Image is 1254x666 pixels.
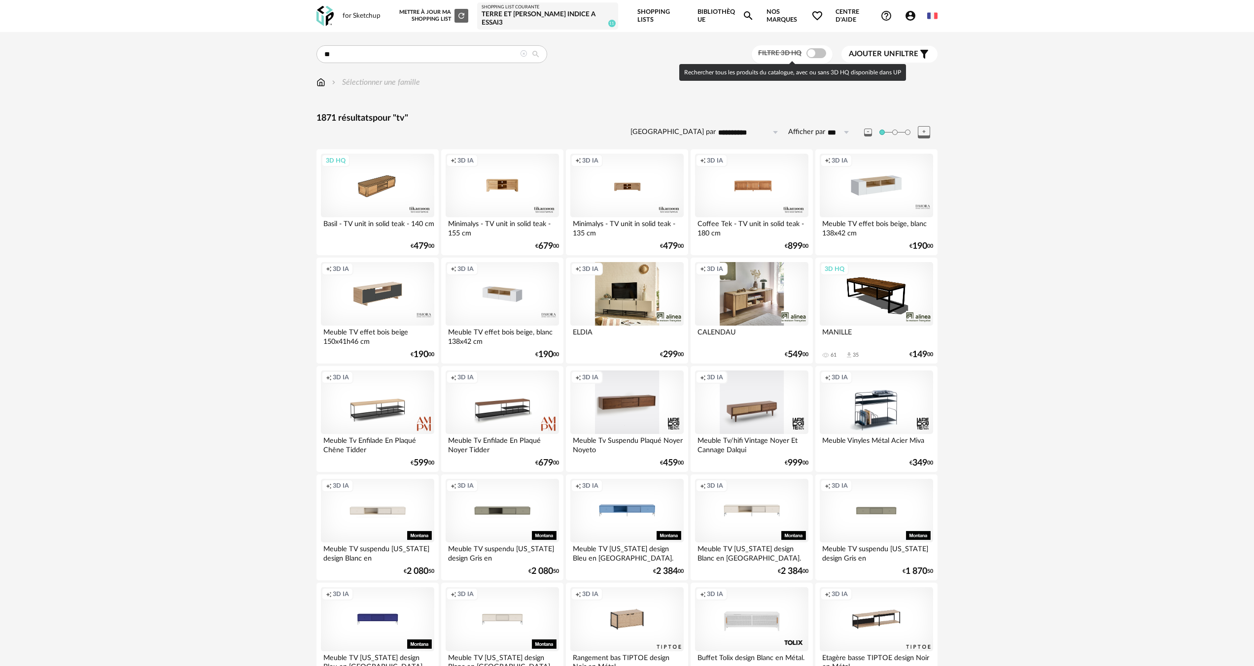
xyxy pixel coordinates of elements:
[575,373,581,381] span: Creation icon
[457,590,474,598] span: 3D IA
[575,157,581,165] span: Creation icon
[446,326,559,345] div: Meuble TV effet bois beige, blanc 138x42 cm
[414,460,428,466] span: 599
[820,434,933,454] div: Meuble Vinyles Métal Acier Miva
[691,149,813,256] a: Creation icon 3D IA Coffee Tek - TV unit in solid teak - 180 cm €89900
[570,434,684,454] div: Meuble Tv Suspendu Plaqué Noyer Noyeto
[407,568,428,575] span: 2 080
[482,4,613,10] div: Shopping List courante
[912,351,927,358] span: 149
[909,351,933,358] div: € 00
[707,157,723,165] span: 3D IA
[575,265,581,273] span: Creation icon
[343,12,381,21] div: for Sketchup
[832,482,848,490] span: 3D IA
[321,217,434,237] div: Basil - TV unit in solid teak - 140 cm
[815,366,938,472] a: Creation icon 3D IA Meuble Vinyles Métal Acier Miva €34900
[909,460,933,466] div: € 00
[451,373,456,381] span: Creation icon
[326,590,332,598] span: Creation icon
[333,373,349,381] span: 3D IA
[700,482,706,490] span: Creation icon
[441,258,563,364] a: Creation icon 3D IA Meuble TV effet bois beige, blanc 138x42 cm €19000
[707,265,723,273] span: 3D IA
[820,542,933,562] div: Meuble TV suspendu [US_STATE] design Gris en [GEOGRAPHIC_DATA].
[906,568,927,575] span: 1 870
[679,64,906,81] div: Rechercher tous les produits du catalogue, avec ou sans 3D HQ disponible dans UP
[700,157,706,165] span: Creation icon
[575,482,581,490] span: Creation icon
[316,149,439,256] a: 3D HQ Basil - TV unit in solid teak - 140 cm €47900
[538,351,553,358] span: 190
[825,590,831,598] span: Creation icon
[853,352,859,359] div: 35
[691,258,813,364] a: Creation icon 3D IA CALENDAU €54900
[820,326,933,345] div: MANILLE
[700,590,706,598] span: Creation icon
[316,366,439,472] a: Creation icon 3D IA Meuble Tv Enfilade En Plaqué Chêne Tidder €59900
[482,4,613,28] a: Shopping List courante TERRE ET [PERSON_NAME] indice A essai3 11
[316,6,334,26] img: OXP
[582,482,598,490] span: 3D IA
[326,482,332,490] span: Creation icon
[811,10,823,22] span: Heart Outline icon
[758,50,801,57] span: Filtre 3D HQ
[695,217,808,237] div: Coffee Tek - TV unit in solid teak - 180 cm
[909,243,933,250] div: € 00
[707,590,723,598] span: 3D IA
[321,154,350,167] div: 3D HQ
[566,474,688,581] a: Creation icon 3D IA Meuble TV [US_STATE] design Bleu en [GEOGRAPHIC_DATA]. €2 38400
[316,113,938,124] div: 1871 résultats
[660,351,684,358] div: € 00
[535,351,559,358] div: € 00
[707,373,723,381] span: 3D IA
[333,590,349,598] span: 3D IA
[321,542,434,562] div: Meuble TV suspendu [US_STATE] design Blanc en [GEOGRAPHIC_DATA].
[825,157,831,165] span: Creation icon
[849,50,895,58] span: Ajouter un
[788,351,802,358] span: 549
[927,11,938,21] img: fr
[820,217,933,237] div: Meuble TV effet bois beige, blanc 138x42 cm
[457,13,466,18] span: Refresh icon
[575,590,581,598] span: Creation icon
[570,542,684,562] div: Meuble TV [US_STATE] design Bleu en [GEOGRAPHIC_DATA].
[653,568,684,575] div: € 00
[788,460,802,466] span: 999
[832,157,848,165] span: 3D IA
[566,149,688,256] a: Creation icon 3D IA Minimalys - TV unit in solid teak - 135 cm €47900
[820,263,849,275] div: 3D HQ
[785,351,808,358] div: € 00
[905,10,916,22] span: Account Circle icon
[457,482,474,490] span: 3D IA
[566,366,688,472] a: Creation icon 3D IA Meuble Tv Suspendu Plaqué Noyer Noyeto €45900
[582,373,598,381] span: 3D IA
[538,243,553,250] span: 679
[788,128,825,137] label: Afficher par
[912,243,927,250] span: 190
[451,157,456,165] span: Creation icon
[695,542,808,562] div: Meuble TV [US_STATE] design Blanc en [GEOGRAPHIC_DATA].
[663,351,678,358] span: 299
[695,434,808,454] div: Meuble Tv/hifi Vintage Noyer Et Cannage Dalqui
[905,10,921,22] span: Account Circle icon
[831,352,836,359] div: 61
[333,482,349,490] span: 3D IA
[630,128,716,137] label: [GEOGRAPHIC_DATA] par
[316,77,325,88] img: svg+xml;base64,PHN2ZyB3aWR0aD0iMTYiIGhlaWdodD0iMTciIHZpZXdCb3g9IjAgMCAxNiAxNyIgZmlsbD0ibm9uZSIgeG...
[570,217,684,237] div: Minimalys - TV unit in solid teak - 135 cm
[316,258,439,364] a: Creation icon 3D IA Meuble TV effet bois beige 150x41h46 cm €19000
[457,265,474,273] span: 3D IA
[825,482,831,490] span: Creation icon
[446,217,559,237] div: Minimalys - TV unit in solid teak - 155 cm
[582,590,598,598] span: 3D IA
[663,460,678,466] span: 459
[660,460,684,466] div: € 00
[411,351,434,358] div: € 00
[446,434,559,454] div: Meuble Tv Enfilade En Plaqué Noyer Tidder
[582,157,598,165] span: 3D IA
[321,326,434,345] div: Meuble TV effet bois beige 150x41h46 cm
[918,48,930,60] span: Filter icon
[330,77,338,88] img: svg+xml;base64,PHN2ZyB3aWR0aD0iMTYiIGhlaWdodD0iMTYiIHZpZXdCb3g9IjAgMCAxNiAxNiIgZmlsbD0ibm9uZSIgeG...
[441,149,563,256] a: Creation icon 3D IA Minimalys - TV unit in solid teak - 155 cm €67900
